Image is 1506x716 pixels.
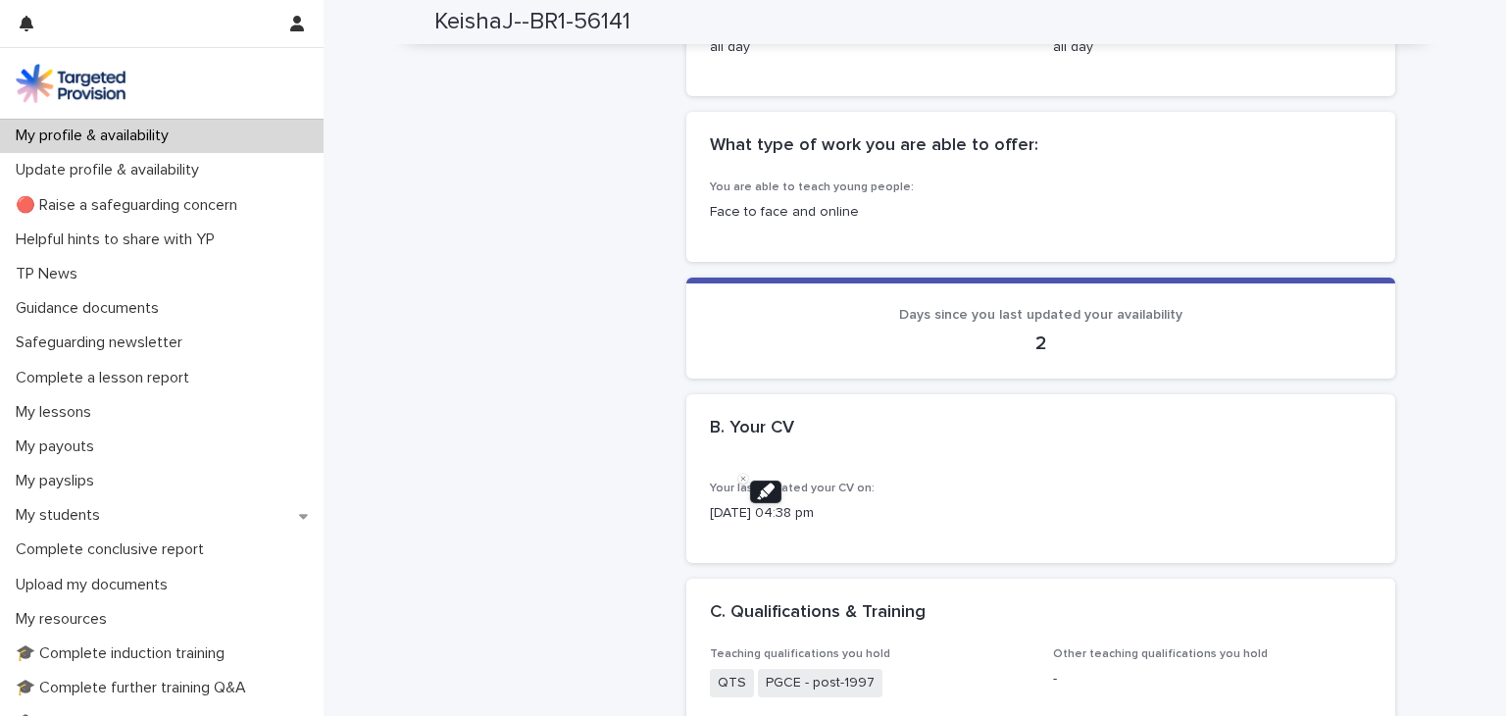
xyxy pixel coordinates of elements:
p: Complete conclusive report [8,540,220,559]
p: My lessons [8,403,107,422]
p: [DATE] 04:38 pm [710,503,1372,524]
span: You are able to teach young people: [710,181,914,193]
span: Your last updated your CV on: [710,483,875,494]
p: My payouts [8,437,110,456]
p: 🔴 Raise a safeguarding concern [8,196,253,215]
span: PGCE - post-1997 [758,669,882,697]
p: 🎓 Complete induction training [8,644,240,663]
p: My students [8,506,116,525]
h2: C. Qualifications & Training [710,602,926,624]
span: Other teaching qualifications you hold [1053,648,1268,660]
span: QTS [710,669,754,697]
p: 🎓 Complete further training Q&A [8,679,262,697]
p: all day [1053,37,1373,58]
p: Safeguarding newsletter [8,333,198,352]
p: Update profile & availability [8,161,215,179]
p: TP News [8,265,93,283]
img: M5nRWzHhSzIhMunXDL62 [16,64,125,103]
p: Guidance documents [8,299,175,318]
p: - [1053,669,1373,690]
p: Helpful hints to share with YP [8,230,230,249]
p: My payslips [8,472,110,490]
span: Teaching qualifications you hold [710,648,890,660]
h2: B. Your CV [710,418,794,439]
h2: What type of work you are able to offer: [710,135,1038,157]
p: Complete a lesson report [8,369,205,387]
span: Days since you last updated your availability [899,308,1182,322]
p: My resources [8,610,123,629]
p: 2 [710,332,1372,355]
p: My profile & availability [8,127,184,145]
p: all day [710,37,1029,58]
p: Upload my documents [8,576,183,594]
h2: KeishaJ--BR1-56141 [434,8,630,36]
p: Face to face and online [710,202,1372,223]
